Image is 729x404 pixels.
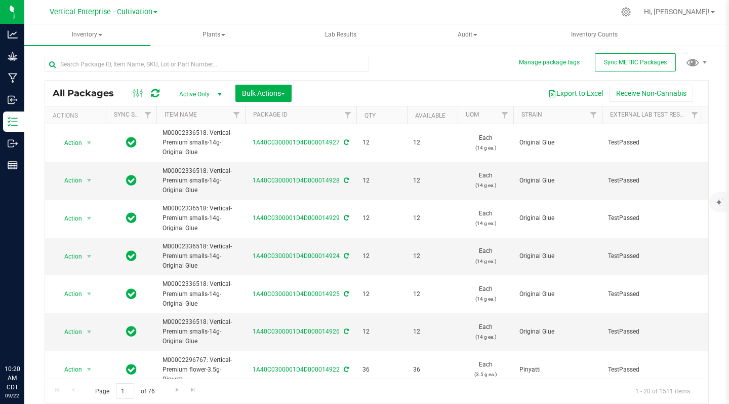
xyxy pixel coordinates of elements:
[8,73,18,83] inline-svg: Manufacturing
[406,25,531,45] span: Audit
[413,251,452,261] span: 12
[163,355,239,385] span: M00002296767: Vertical-Premium flower-3.5g-Pinyatti
[83,136,96,150] span: select
[83,325,96,339] span: select
[519,365,596,375] span: Pinyatti
[464,360,507,379] span: Each
[464,143,507,153] p: (14 g ea.)
[342,177,349,184] span: Sync from Compliance System
[126,287,137,301] span: In Sync
[557,30,631,39] span: Inventory Counts
[608,289,697,299] span: TestPassed
[5,364,20,392] p: 10:20 AM CDT
[114,111,153,118] a: Sync Status
[311,30,370,39] span: Lab Results
[686,106,703,124] a: Filter
[542,85,610,102] button: Export to Excel
[608,365,697,375] span: TestPassed
[83,173,96,188] span: select
[342,366,349,373] span: Sync from Compliance System
[464,294,507,304] p: (14 g ea.)
[413,138,452,148] span: 12
[30,321,42,334] iframe: Resource center unread badge
[10,323,40,353] iframe: Resource center
[620,7,632,17] div: Manage settings
[253,214,340,222] a: 1A40C0300001D4D000014929
[126,173,137,188] span: In Sync
[342,252,349,260] span: Sync from Compliance System
[519,289,596,299] span: Original Glue
[413,327,452,337] span: 12
[126,324,137,339] span: In Sync
[532,24,658,46] a: Inventory Counts
[340,106,356,124] a: Filter
[362,213,401,223] span: 12
[253,328,340,335] a: 1A40C0300001D4D000014926
[413,289,452,299] span: 12
[604,59,667,66] span: Sync METRC Packages
[53,112,102,119] div: Actions
[519,327,596,337] span: Original Glue
[165,111,197,118] a: Item Name
[126,249,137,263] span: In Sync
[242,89,285,97] span: Bulk Actions
[464,246,507,266] span: Each
[163,242,239,271] span: M00002336518: Vertical-Premium smalls-14g-Original Glue
[83,287,96,301] span: select
[519,58,580,67] button: Manage package tags
[464,218,507,228] p: (14 g ea.)
[608,213,697,223] span: TestPassed
[55,211,83,226] span: Action
[413,213,452,223] span: 12
[45,57,369,72] input: Search Package ID, Item Name, SKU, Lot or Part Number...
[464,322,507,342] span: Each
[5,392,20,399] p: 09/22
[50,8,152,16] span: Vertical Enterprise - Cultivation
[608,327,697,337] span: TestPassed
[464,180,507,190] p: (14 g ea.)
[464,370,507,379] p: (3.5 g ea.)
[342,214,349,222] span: Sync from Compliance System
[55,136,83,150] span: Action
[163,204,239,233] span: M00002336518: Vertical-Premium smalls-14g-Original Glue
[519,213,596,223] span: Original Glue
[253,290,340,298] a: 1A40C0300001D4D000014925
[163,317,239,347] span: M00002336518: Vertical-Premium smalls-14g-Original Glue
[228,106,245,124] a: Filter
[24,24,150,46] a: Inventory
[464,171,507,190] span: Each
[464,256,507,266] p: (14 g ea.)
[8,51,18,61] inline-svg: Grow
[362,176,401,186] span: 12
[362,327,401,337] span: 12
[253,177,340,184] a: 1A40C0300001D4D000014928
[362,289,401,299] span: 12
[55,362,83,377] span: Action
[464,332,507,342] p: (14 g ea.)
[253,252,340,260] a: 1A40C0300001D4D000014924
[362,138,401,148] span: 12
[8,160,18,170] inline-svg: Reports
[608,251,697,261] span: TestPassed
[8,29,18,40] inline-svg: Analytics
[497,106,513,124] a: Filter
[170,383,184,397] a: Go to the next page
[364,112,376,119] a: Qty
[253,111,288,118] a: Package ID
[55,325,83,339] span: Action
[608,138,697,148] span: TestPassed
[595,53,676,71] button: Sync METRC Packages
[608,176,697,186] span: TestPassed
[519,176,596,186] span: Original Glue
[152,25,277,45] span: Plants
[610,111,690,118] a: External Lab Test Result
[53,88,124,99] span: All Packages
[253,139,340,146] a: 1A40C0300001D4D000014927
[464,209,507,228] span: Each
[405,24,531,46] a: Audit
[464,284,507,304] span: Each
[163,166,239,196] span: M00002336518: Vertical-Premium smalls-14g-Original Glue
[415,112,445,119] a: Available
[466,111,479,118] a: UOM
[644,8,710,16] span: Hi, [PERSON_NAME]!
